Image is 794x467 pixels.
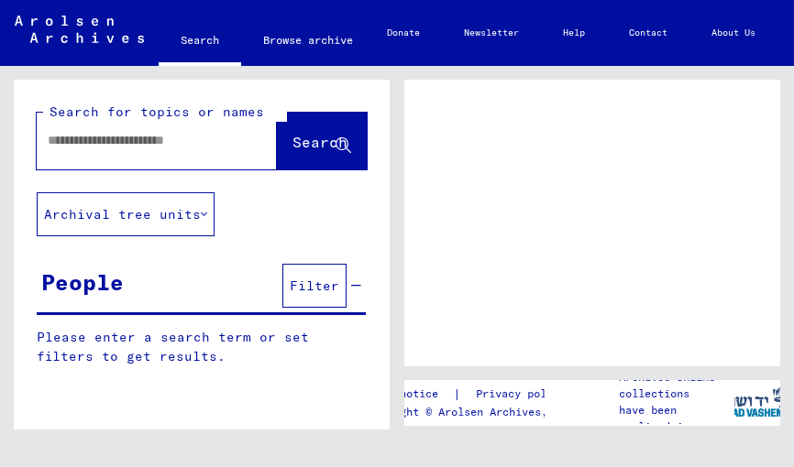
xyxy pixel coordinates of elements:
a: Donate [365,11,442,55]
p: Please enter a search term or set filters to get results. [37,328,366,366]
img: Arolsen_neg.svg [15,16,144,43]
span: Search [292,133,347,151]
a: Privacy policy [461,385,588,404]
a: About Us [689,11,777,55]
button: Search [277,113,367,169]
span: Filter [290,277,339,294]
a: Legal notice [361,385,453,404]
a: Newsletter [442,11,541,55]
a: Browse archive [241,18,375,62]
p: Copyright © Arolsen Archives, 2021 [361,404,588,420]
mat-label: Search for topics or names [50,103,264,120]
a: Contact [607,11,689,55]
button: Filter [282,264,347,308]
p: have been realized in partnership with [619,402,733,451]
div: | [361,385,588,404]
img: yv_logo.png [722,379,791,425]
button: Archival tree units [37,192,215,236]
a: Search [159,18,241,66]
a: Help [541,11,607,55]
div: People [41,266,124,299]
